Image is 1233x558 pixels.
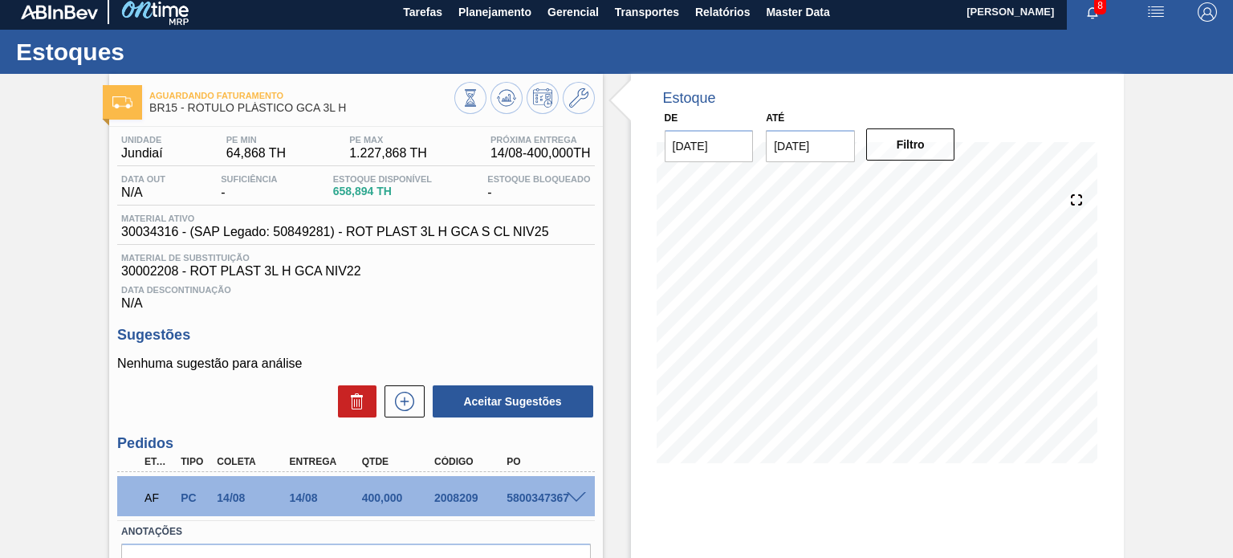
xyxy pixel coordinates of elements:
span: Tarefas [403,2,442,22]
span: Planejamento [458,2,531,22]
span: 1.227,868 TH [349,146,427,161]
span: Jundiaí [121,146,163,161]
div: Estoque [663,90,716,107]
div: Código [430,456,510,467]
span: PE MAX [349,135,427,145]
span: Gerencial [547,2,599,22]
button: Atualizar Gráfico [490,82,523,114]
span: Relatórios [695,2,750,22]
div: Qtde [358,456,437,467]
div: N/A [117,279,594,311]
span: BR15 - RÓTULO PLÁSTICO GCA 3L H [149,102,454,114]
div: Pedido de Compra [177,491,213,504]
h1: Estoques [16,43,301,61]
span: Transportes [615,2,679,22]
input: dd/mm/yyyy [766,130,855,162]
div: 14/08/2025 [213,491,292,504]
div: Entrega [286,456,365,467]
span: Aguardando Faturamento [149,91,454,100]
div: 2008209 [430,491,510,504]
button: Programar Estoque [527,82,559,114]
p: Nenhuma sugestão para análise [117,356,594,371]
span: Estoque Bloqueado [487,174,590,184]
img: Ícone [112,96,132,108]
div: Tipo [177,456,213,467]
div: - [217,174,281,200]
div: - [483,174,594,200]
div: Etapa [140,456,177,467]
span: Material de Substituição [121,253,590,263]
label: Anotações [121,520,590,544]
span: Próxima Entrega [490,135,591,145]
img: Logout [1198,2,1217,22]
span: Estoque Disponível [333,174,432,184]
h3: Sugestões [117,327,594,344]
h3: Pedidos [117,435,594,452]
span: Master Data [766,2,829,22]
button: Aceitar Sugestões [433,385,593,417]
img: TNhmsLtSVTkK8tSr43FrP2fwEKptu5GPRR3wAAAABJRU5ErkJggg== [21,5,98,19]
span: Unidade [121,135,163,145]
span: Data Descontinuação [121,285,590,295]
button: Notificações [1067,1,1118,23]
div: Nova sugestão [376,385,425,417]
button: Ir ao Master Data / Geral [563,82,595,114]
span: Data out [121,174,165,184]
label: Até [766,112,784,124]
div: Aguardando Faturamento [140,480,177,515]
label: De [665,112,678,124]
span: Material ativo [121,214,548,223]
span: 64,868 TH [226,146,286,161]
div: Excluir Sugestões [330,385,376,417]
img: userActions [1146,2,1166,22]
span: 14/08 - 400,000 TH [490,146,591,161]
span: 30002208 - ROT PLAST 3L H GCA NIV22 [121,264,590,279]
div: Coleta [213,456,292,467]
span: 658,894 TH [333,185,432,198]
div: N/A [117,174,169,200]
div: 14/08/2025 [286,491,365,504]
span: Suficiência [221,174,277,184]
div: 400,000 [358,491,437,504]
p: AF [144,491,173,504]
div: 5800347367 [503,491,582,504]
div: Aceitar Sugestões [425,384,595,419]
input: dd/mm/yyyy [665,130,754,162]
div: PO [503,456,582,467]
button: Visão Geral dos Estoques [454,82,486,114]
span: PE MIN [226,135,286,145]
span: 30034316 - (SAP Legado: 50849281) - ROT PLAST 3L H GCA S CL NIV25 [121,225,548,239]
button: Filtro [866,128,955,161]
